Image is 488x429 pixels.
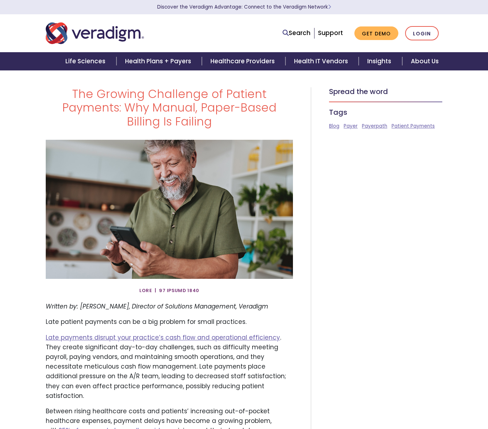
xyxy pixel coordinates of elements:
[46,302,268,311] em: Written by: [PERSON_NAME], Director of Solutions Management, Veradigm
[46,333,293,401] p: . They create significant day-to-day challenges, such as difficulty meeting payroll, paying vendo...
[402,52,447,70] a: About Us
[362,123,387,129] a: Payerpath
[318,29,343,37] a: Support
[359,52,402,70] a: Insights
[139,285,199,296] span: Lore | 97 Ipsumd 1840
[329,108,442,117] h5: Tags
[46,87,293,128] h1: The Growing Challenge of Patient Payments: Why Manual, Paper-Based Billing Is Failing
[46,21,144,45] img: Veradigm logo
[285,52,359,70] a: Health IT Vendors
[344,123,358,129] a: Payer
[46,333,280,342] a: Late payments disrupt your practice’s cash flow and operational efficiency
[329,123,339,129] a: Blog
[157,4,331,10] a: Discover the Veradigm Advantage: Connect to the Veradigm NetworkLearn More
[328,4,331,10] span: Learn More
[46,317,293,327] p: Late patient payments can be a big problem for small practices.
[354,26,398,40] a: Get Demo
[202,52,285,70] a: Healthcare Providers
[405,26,439,41] a: Login
[392,123,435,129] a: Patient Payments
[57,52,116,70] a: Life Sciences
[116,52,202,70] a: Health Plans + Payers
[283,28,310,38] a: Search
[329,87,442,96] h5: Spread the word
